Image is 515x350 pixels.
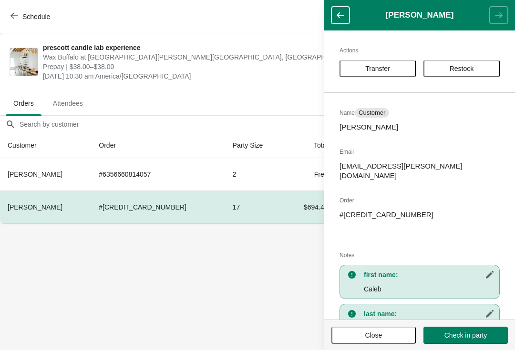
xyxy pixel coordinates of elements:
[19,116,515,133] input: Search by customer
[225,158,285,190] td: 2
[5,8,58,25] button: Schedule
[91,133,225,158] th: Order
[365,331,382,339] span: Close
[340,60,416,77] button: Transfer
[331,327,416,344] button: Close
[8,170,62,178] span: [PERSON_NAME]
[91,190,225,223] td: # [CREDIT_CARD_NUMBER]
[444,331,487,339] span: Check in party
[340,250,500,260] h2: Notes
[340,147,500,157] h2: Email
[423,60,500,77] button: Restock
[340,108,500,118] h2: Name
[350,10,490,20] h1: [PERSON_NAME]
[43,62,335,71] span: Prepay | $38.00–$38.00
[22,13,50,20] span: Schedule
[340,161,500,180] p: [EMAIL_ADDRESS][PERSON_NAME][DOMAIN_NAME]
[43,43,335,52] span: prescott candle lab experience
[225,190,285,223] td: 17
[10,48,38,76] img: prescott candle lab experience
[340,122,500,132] p: [PERSON_NAME]
[364,309,494,319] h3: last name:
[284,158,335,190] td: Free
[359,109,385,117] span: Customer
[364,284,494,294] p: Caleb
[43,52,335,62] span: Wax Buffalo at [GEOGRAPHIC_DATA][PERSON_NAME][GEOGRAPHIC_DATA], [GEOGRAPHIC_DATA], [GEOGRAPHIC_DA...
[91,158,225,190] td: # 6356660814057
[225,133,285,158] th: Party Size
[340,210,500,220] p: # [CREDIT_CARD_NUMBER]
[364,270,494,280] h3: first name:
[284,190,335,223] td: $694.45
[365,65,390,72] span: Transfer
[340,46,500,55] h2: Actions
[6,95,41,112] span: Orders
[45,95,91,112] span: Attendees
[43,71,335,81] span: [DATE] 10:30 am America/[GEOGRAPHIC_DATA]
[284,133,335,158] th: Total
[450,65,474,72] span: Restock
[340,196,500,205] h2: Order
[8,203,62,211] span: [PERSON_NAME]
[423,327,508,344] button: Check in party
